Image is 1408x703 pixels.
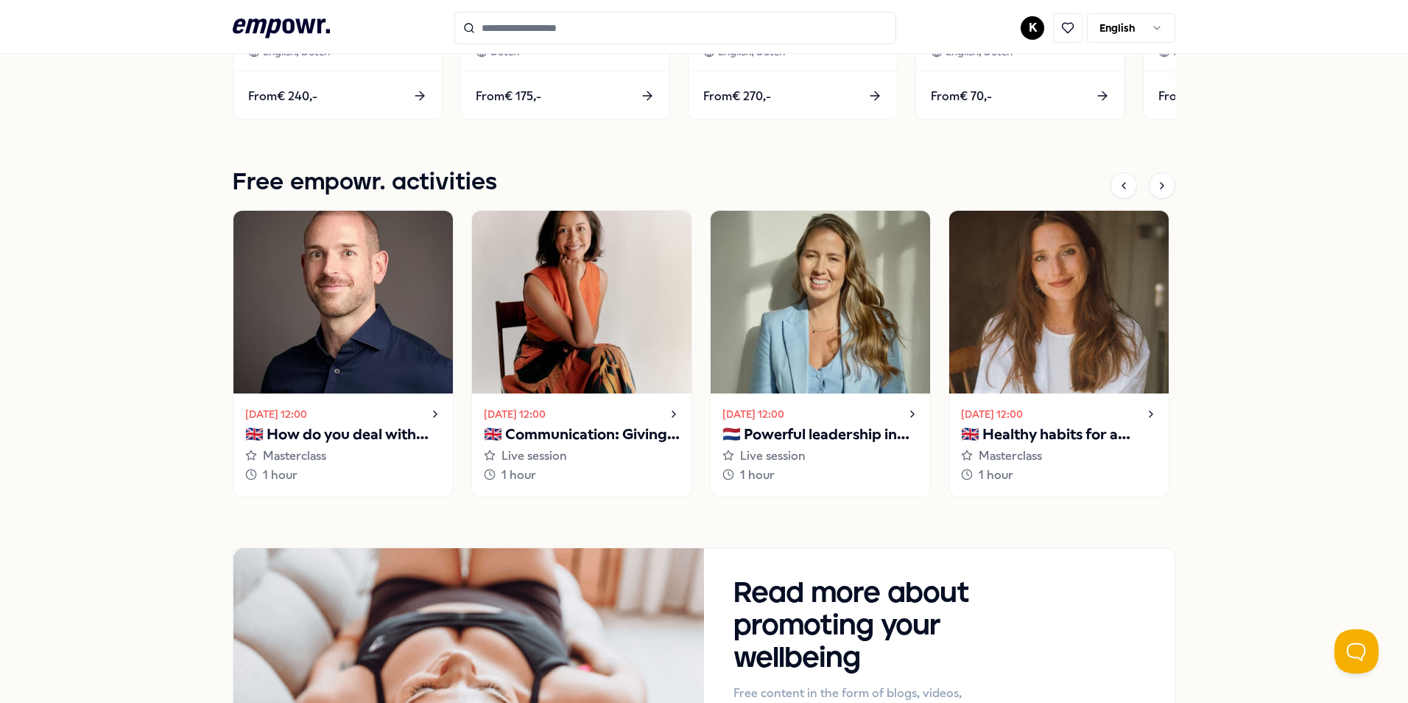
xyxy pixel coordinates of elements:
h3: Read more about promoting your wellbeing [733,578,1008,675]
span: From € 490,- [1158,87,1228,106]
a: [DATE] 12:00🇳🇱 Powerful leadership in challenging situationsLive session1 hour [710,210,931,497]
p: 🇬🇧 Healthy habits for a stress-free start to the year [961,423,1157,447]
h1: Free empowr. activities [233,164,497,201]
span: From € 175,- [476,87,541,106]
img: activity image [472,211,691,394]
span: From € 270,- [703,87,771,106]
div: 1 hour [722,466,918,485]
p: 🇳🇱 Powerful leadership in challenging situations [722,423,918,447]
button: K [1021,16,1044,40]
a: [DATE] 12:00🇬🇧 Healthy habits for a stress-free start to the yearMasterclass1 hour [948,210,1169,497]
iframe: Help Scout Beacon - Open [1334,629,1379,674]
p: 🇬🇧 Communication: Giving and receiving feedback [484,423,680,447]
input: Search for products, categories or subcategories [454,12,896,44]
p: 🇬🇧 How do you deal with your inner critic? [245,423,441,447]
div: 1 hour [245,466,441,485]
div: Masterclass [245,447,441,466]
a: [DATE] 12:00🇬🇧 Communication: Giving and receiving feedbackLive session1 hour [471,210,692,497]
time: [DATE] 12:00 [961,406,1023,422]
img: activity image [711,211,930,394]
time: [DATE] 12:00 [484,406,546,422]
div: Live session [722,447,918,466]
div: 1 hour [961,466,1157,485]
time: [DATE] 12:00 [245,406,307,422]
time: [DATE] 12:00 [722,406,784,422]
div: 1 hour [484,466,680,485]
img: activity image [233,211,453,394]
div: Masterclass [961,447,1157,466]
img: activity image [949,211,1169,394]
a: [DATE] 12:00🇬🇧 How do you deal with your inner critic?Masterclass1 hour [233,210,454,497]
span: From € 240,- [248,87,317,106]
span: From € 70,- [931,87,992,106]
div: Live session [484,447,680,466]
